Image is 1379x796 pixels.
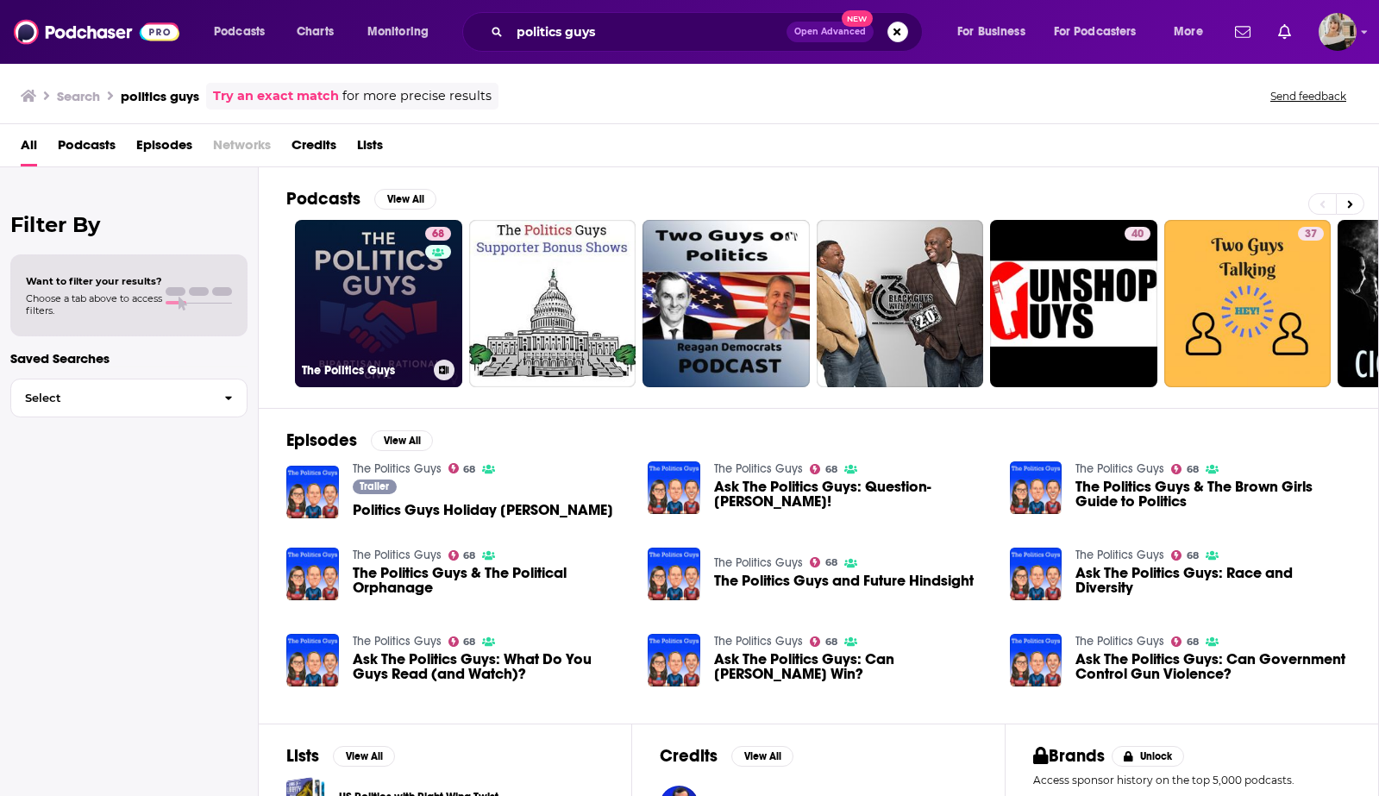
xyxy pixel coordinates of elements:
[1112,746,1185,767] button: Unlock
[660,745,718,767] h2: Credits
[463,552,475,560] span: 68
[1171,550,1199,561] a: 68
[1187,638,1199,646] span: 68
[357,131,383,166] a: Lists
[825,638,837,646] span: 68
[1075,566,1351,595] a: Ask The Politics Guys: Race and Diversity
[10,212,248,237] h2: Filter By
[1075,461,1164,476] a: The Politics Guys
[213,131,271,166] span: Networks
[1319,13,1357,51] span: Logged in as angelabaggetta
[810,557,837,567] a: 68
[1075,548,1164,562] a: The Politics Guys
[714,573,974,588] a: The Politics Guys and Future Hindsight
[353,548,442,562] a: The Politics Guys
[714,555,803,570] a: The Politics Guys
[202,18,287,46] button: open menu
[286,429,433,451] a: EpisodesView All
[297,20,334,44] span: Charts
[353,503,613,517] a: Politics Guys Holiday Hiatus
[787,22,874,42] button: Open AdvancedNew
[1305,226,1317,243] span: 37
[1187,552,1199,560] span: 68
[957,20,1025,44] span: For Business
[842,10,873,27] span: New
[432,226,444,243] span: 68
[374,189,436,210] button: View All
[367,20,429,44] span: Monitoring
[448,550,476,561] a: 68
[714,652,989,681] a: Ask The Politics Guys: Can Trump Win?
[825,466,837,473] span: 68
[286,548,339,600] img: The Politics Guys & The Political Orphanage
[286,188,360,210] h2: Podcasts
[1171,464,1199,474] a: 68
[1075,479,1351,509] span: The Politics Guys & The Brown Girls Guide to Politics
[714,652,989,681] span: Ask The Politics Guys: Can [PERSON_NAME] Win?
[353,652,628,681] a: Ask The Politics Guys: What Do You Guys Read (and Watch)?
[463,638,475,646] span: 68
[448,636,476,647] a: 68
[1228,17,1257,47] a: Show notifications dropdown
[714,479,989,509] a: Ask The Politics Guys: Question-Palooza!
[121,88,199,104] h3: politics guys
[810,636,837,647] a: 68
[479,12,939,52] div: Search podcasts, credits, & more...
[291,131,336,166] a: Credits
[1171,636,1199,647] a: 68
[353,461,442,476] a: The Politics Guys
[214,20,265,44] span: Podcasts
[1187,466,1199,473] span: 68
[648,634,700,686] img: Ask The Politics Guys: Can Trump Win?
[1010,548,1062,600] img: Ask The Politics Guys: Race and Diversity
[1319,13,1357,51] img: User Profile
[10,350,248,367] p: Saved Searches
[353,634,442,649] a: The Politics Guys
[714,479,989,509] span: Ask The Politics Guys: Question-[PERSON_NAME]!
[353,566,628,595] a: The Politics Guys & The Political Orphanage
[286,634,339,686] a: Ask The Politics Guys: What Do You Guys Read (and Watch)?
[714,461,803,476] a: The Politics Guys
[286,466,339,518] img: Politics Guys Holiday Hiatus
[731,746,793,767] button: View All
[360,481,389,492] span: Trailer
[714,634,803,649] a: The Politics Guys
[26,275,162,287] span: Want to filter your results?
[1125,227,1150,241] a: 40
[1010,461,1062,514] a: The Politics Guys & The Brown Girls Guide to Politics
[11,392,210,404] span: Select
[14,16,179,48] img: Podchaser - Follow, Share and Rate Podcasts
[1075,652,1351,681] a: Ask The Politics Guys: Can Government Control Gun Violence?
[302,363,427,378] h3: The Politics Guys
[648,461,700,514] img: Ask The Politics Guys: Question-Palooza!
[136,131,192,166] a: Episodes
[1174,20,1203,44] span: More
[21,131,37,166] a: All
[286,188,436,210] a: PodcastsView All
[1265,89,1351,103] button: Send feedback
[648,548,700,600] a: The Politics Guys and Future Hindsight
[1131,226,1144,243] span: 40
[58,131,116,166] a: Podcasts
[510,18,787,46] input: Search podcasts, credits, & more...
[1054,20,1137,44] span: For Podcasters
[1043,18,1162,46] button: open menu
[26,292,162,317] span: Choose a tab above to access filters.
[286,745,395,767] a: ListsView All
[825,559,837,567] span: 68
[660,745,793,767] a: CreditsView All
[425,227,451,241] a: 68
[285,18,344,46] a: Charts
[1033,745,1105,767] h2: Brands
[1010,634,1062,686] img: Ask The Politics Guys: Can Government Control Gun Violence?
